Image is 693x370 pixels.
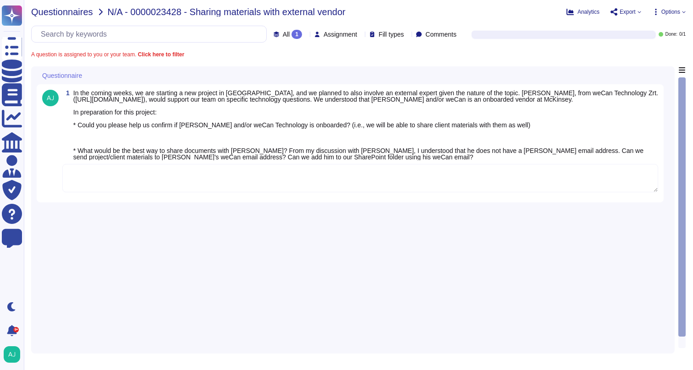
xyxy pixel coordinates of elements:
[36,26,266,42] input: Search by keywords
[13,327,19,332] div: 9+
[577,9,599,15] span: Analytics
[2,344,27,365] button: user
[379,31,404,38] span: Fill types
[42,72,82,79] span: Questionnaire
[42,90,59,106] img: user
[324,31,357,38] span: Assignment
[425,31,456,38] span: Comments
[73,89,658,161] span: In the coming weeks, we are starting a new project in [GEOGRAPHIC_DATA], and we planned to also i...
[136,51,184,58] b: Click here to filter
[566,8,599,16] button: Analytics
[291,30,302,39] div: 1
[108,7,346,16] span: N/A - 0000023428 - Sharing materials with external vendor
[661,9,680,15] span: Options
[283,31,290,38] span: All
[665,32,677,37] span: Done:
[4,346,20,363] img: user
[62,90,70,96] span: 1
[31,52,184,57] span: A question is assigned to you or your team.
[620,9,636,15] span: Export
[31,7,93,16] span: Questionnaires
[679,32,686,37] span: 0 / 1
